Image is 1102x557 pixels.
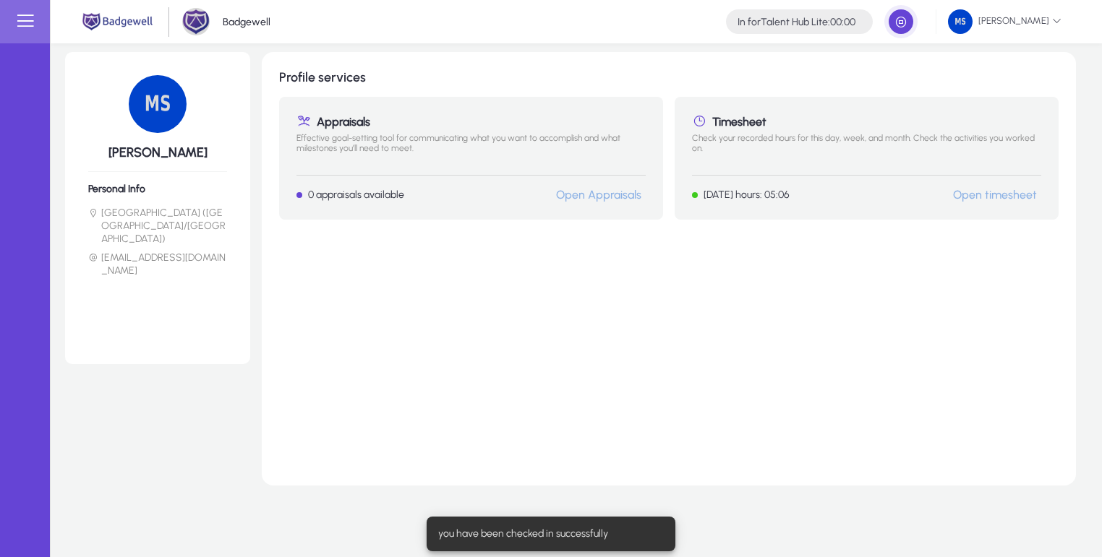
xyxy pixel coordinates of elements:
[308,189,404,201] p: 0 appraisals available
[223,16,270,28] p: Badgewell
[828,16,830,28] span: :
[953,188,1037,202] a: Open timesheet
[88,144,227,160] h5: [PERSON_NAME]
[427,517,670,551] div: you have been checked in successfully
[279,69,1059,85] h1: Profile services
[830,16,855,28] span: 00:00
[692,114,1041,129] h1: Timesheet
[296,133,646,163] p: Effective goal-setting tool for communicating what you want to accomplish and what milestones you...
[296,114,646,129] h1: Appraisals
[556,188,641,202] a: Open Appraisals
[88,183,227,195] h6: Personal Info
[704,189,790,201] p: [DATE] hours: 05:06
[80,12,155,32] img: main.png
[88,207,227,246] li: [GEOGRAPHIC_DATA] ([GEOGRAPHIC_DATA]/[GEOGRAPHIC_DATA])
[948,9,1062,34] span: [PERSON_NAME]
[182,8,210,35] img: 2.png
[129,75,187,133] img: 134.png
[738,16,855,28] h4: Talent Hub Lite
[552,187,646,202] button: Open Appraisals
[88,251,227,277] li: [EMAIL_ADDRESS][DOMAIN_NAME]
[936,9,1073,35] button: [PERSON_NAME]
[738,16,761,28] span: In for
[948,9,973,34] img: 134.png
[692,133,1041,163] p: Check your recorded hours for this day, week, and month. Check the activities you worked on.
[949,187,1041,202] button: Open timesheet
